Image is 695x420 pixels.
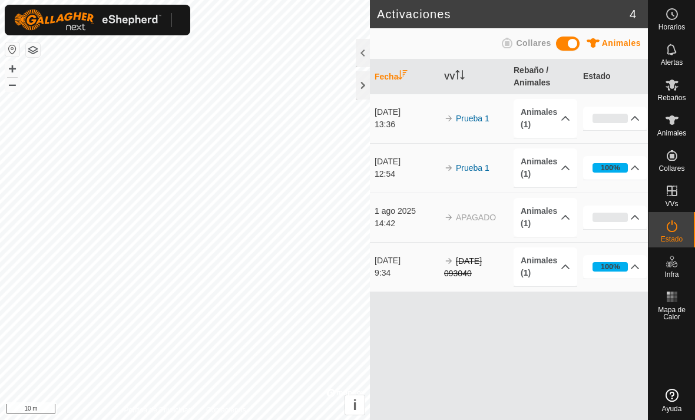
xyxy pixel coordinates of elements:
p-accordion-header: Animales (1) [514,247,577,286]
div: 100% [601,261,620,272]
p-accordion-header: 0% [583,107,647,130]
a: Política de Privacidad [124,405,192,415]
span: i [353,397,357,413]
span: VVs [665,200,678,207]
p-accordion-header: 100% [583,156,647,180]
h2: Activaciones [377,7,630,21]
a: Prueba 1 [456,163,489,173]
th: Fecha [370,59,439,94]
span: Rebaños [657,94,686,101]
div: 9:34 [375,267,438,279]
span: Animales [657,130,686,137]
span: 4 [630,5,636,23]
p-sorticon: Activar para ordenar [455,72,465,81]
s: [DATE] 093040 [444,256,482,278]
span: Collares [516,38,551,48]
p-sorticon: Activar para ordenar [398,72,408,81]
p-accordion-header: Animales (1) [514,198,577,237]
th: VV [439,59,509,94]
span: Animales [602,38,641,48]
span: Collares [658,165,684,172]
div: [DATE] [375,156,438,168]
div: 1 ago 2025 [375,205,438,217]
th: Estado [578,59,648,94]
button: i [345,395,365,415]
th: Rebaño / Animales [509,59,578,94]
span: Mapa de Calor [651,306,692,320]
button: Restablecer Mapa [5,42,19,57]
span: Ayuda [662,405,682,412]
p-accordion-header: 0% [583,206,647,229]
img: arrow [444,213,454,222]
div: 0% [593,114,628,123]
div: 12:54 [375,168,438,180]
button: – [5,77,19,91]
div: 0% [593,213,628,222]
a: Prueba 1 [456,114,489,123]
img: arrow [444,114,454,123]
span: APAGADO [456,213,496,222]
a: Ayuda [648,384,695,417]
span: Horarios [658,24,685,31]
img: arrow [444,256,454,266]
div: [DATE] [375,106,438,118]
div: [DATE] [375,254,438,267]
div: 100% [593,163,628,173]
div: 100% [601,162,620,173]
div: 13:36 [375,118,438,131]
button: Capas del Mapa [26,43,40,57]
a: Contáctenos [206,405,246,415]
p-accordion-header: 100% [583,255,647,279]
span: Infra [664,271,679,278]
div: 100% [593,262,628,272]
p-accordion-header: Animales (1) [514,148,577,187]
img: Logo Gallagher [14,9,161,31]
button: + [5,62,19,76]
span: Estado [661,236,683,243]
img: arrow [444,163,454,173]
div: 14:42 [375,217,438,230]
span: Alertas [661,59,683,66]
p-accordion-header: Animales (1) [514,99,577,138]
